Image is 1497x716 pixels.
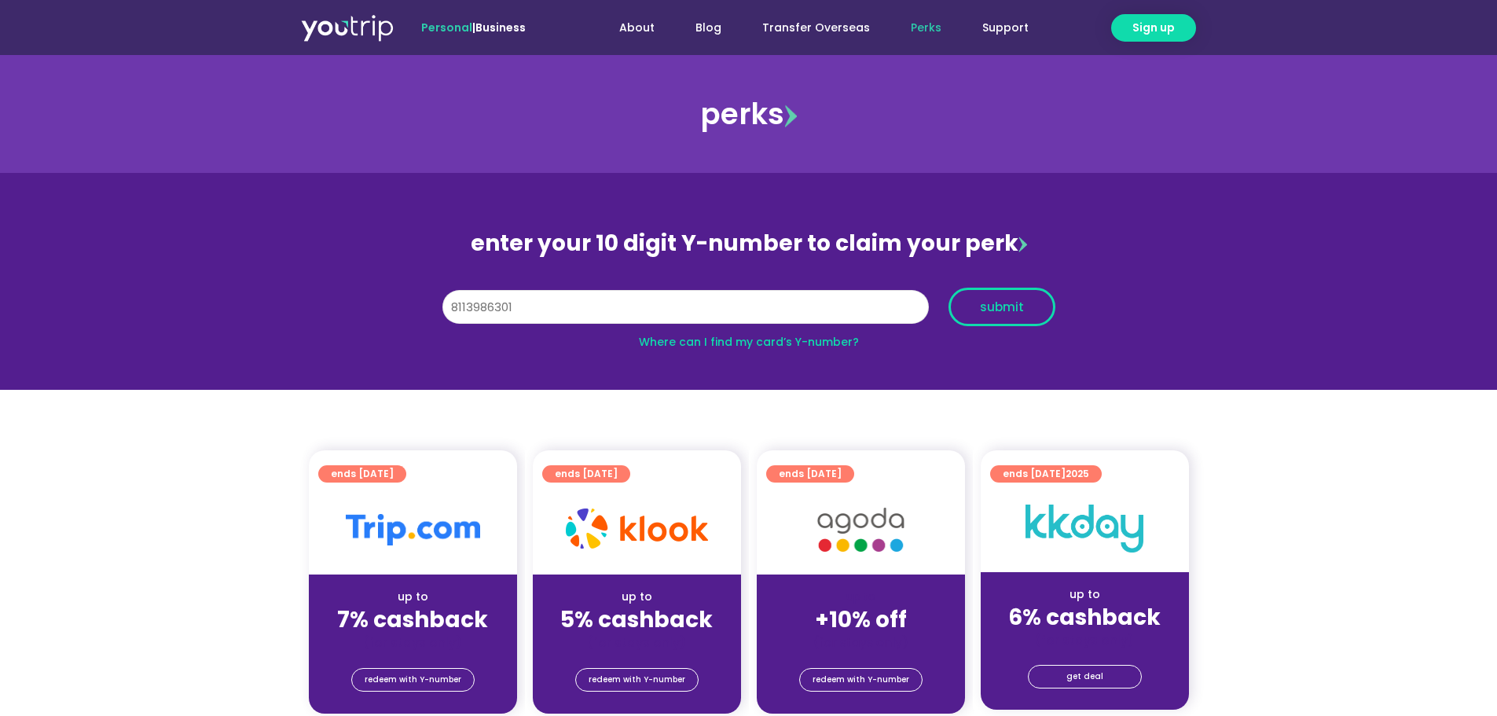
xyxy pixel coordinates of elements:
[813,669,909,691] span: redeem with Y-number
[769,634,952,651] div: (for stays only)
[568,13,1049,42] nav: Menu
[589,669,685,691] span: redeem with Y-number
[542,465,630,483] a: ends [DATE]
[331,465,394,483] span: ends [DATE]
[421,20,472,35] span: Personal
[599,13,675,42] a: About
[1111,14,1196,42] a: Sign up
[962,13,1049,42] a: Support
[1028,665,1142,688] a: get deal
[575,668,699,692] a: redeem with Y-number
[560,604,713,635] strong: 5% cashback
[321,589,505,605] div: up to
[766,465,854,483] a: ends [DATE]
[675,13,742,42] a: Blog
[318,465,406,483] a: ends [DATE]
[351,668,475,692] a: redeem with Y-number
[890,13,962,42] a: Perks
[555,465,618,483] span: ends [DATE]
[337,604,488,635] strong: 7% cashback
[435,223,1063,264] div: enter your 10 digit Y-number to claim your perk
[545,589,728,605] div: up to
[421,20,526,35] span: |
[475,20,526,35] a: Business
[1008,602,1161,633] strong: 6% cashback
[639,334,859,350] a: Where can I find my card’s Y-number?
[545,634,728,651] div: (for stays only)
[846,589,875,604] span: up to
[442,290,929,325] input: 10 digit Y-number (e.g. 8123456789)
[815,604,907,635] strong: +10% off
[442,288,1055,338] form: Y Number
[990,465,1102,483] a: ends [DATE]2025
[948,288,1055,326] button: submit
[1066,467,1089,480] span: 2025
[1066,666,1103,688] span: get deal
[993,632,1176,648] div: (for stays only)
[799,668,923,692] a: redeem with Y-number
[1003,465,1089,483] span: ends [DATE]
[980,301,1024,313] span: submit
[779,465,842,483] span: ends [DATE]
[365,669,461,691] span: redeem with Y-number
[993,586,1176,603] div: up to
[742,13,890,42] a: Transfer Overseas
[1132,20,1175,36] span: Sign up
[321,634,505,651] div: (for stays only)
